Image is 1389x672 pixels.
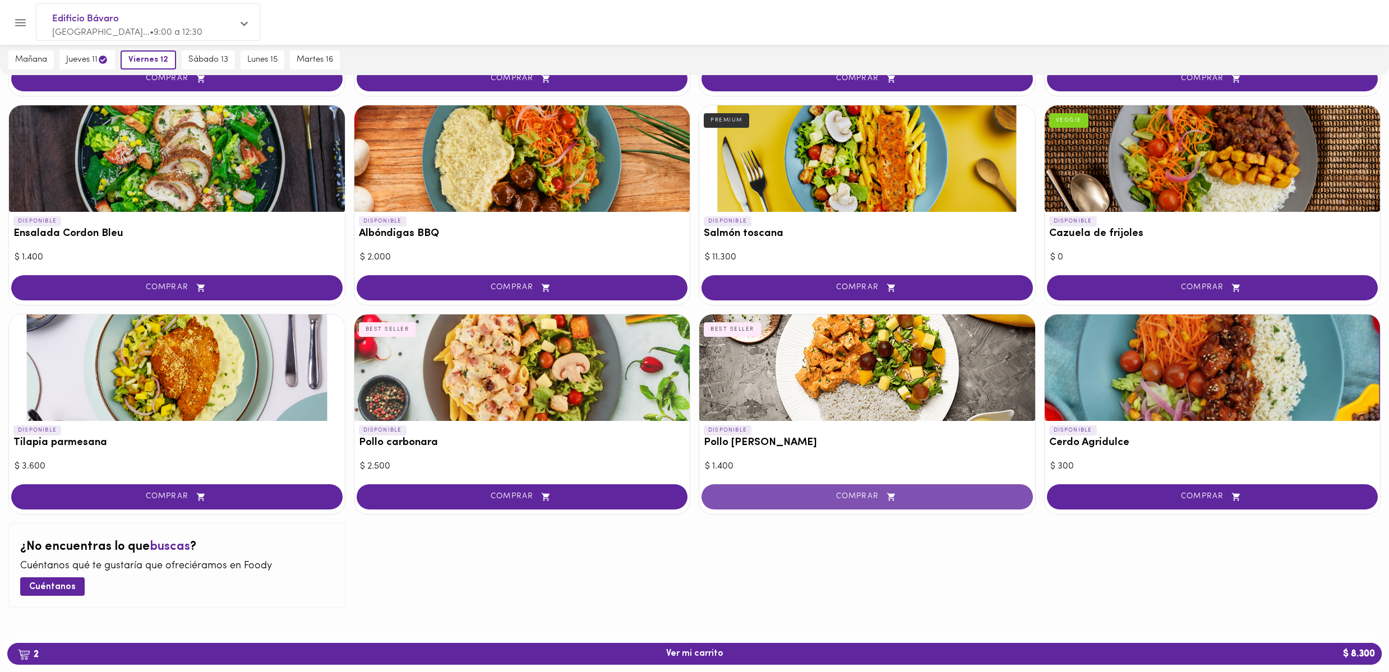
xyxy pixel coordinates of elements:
span: COMPRAR [371,492,674,502]
button: COMPRAR [357,484,688,509]
button: COMPRAR [11,66,343,91]
div: BEST SELLER [359,322,416,337]
div: Albóndigas BBQ [354,105,690,212]
button: viernes 12 [121,50,176,69]
button: COMPRAR [702,484,1033,509]
span: COMPRAR [1061,283,1364,293]
p: DISPONIBLE [359,216,407,226]
button: COMPRAR [11,484,343,509]
div: BEST SELLER [704,322,761,337]
div: Salmón toscana [699,105,1035,212]
span: COMPRAR [25,492,329,502]
span: martes 16 [297,55,333,65]
h3: Ensalada Cordon Bleu [13,228,340,240]
span: Edificio Bávaro [52,12,233,26]
div: PREMIUM [704,113,749,128]
button: COMPRAR [1047,275,1378,300]
span: lunes 15 [247,55,278,65]
p: DISPONIBLE [359,425,407,435]
span: mañana [15,55,47,65]
button: jueves 11 [59,50,115,69]
button: sábado 13 [182,50,235,69]
p: DISPONIBLE [1049,425,1097,435]
span: COMPRAR [716,492,1019,502]
iframe: Messagebird Livechat Widget [1324,607,1378,661]
p: DISPONIBLE [1049,216,1097,226]
div: Tilapia parmesana [9,314,345,421]
div: Cazuela de frijoles [1045,105,1381,212]
span: COMPRAR [25,283,329,293]
button: COMPRAR [702,66,1033,91]
div: $ 2.500 [360,460,685,473]
span: buscas [150,540,190,553]
span: COMPRAR [371,283,674,293]
div: Pollo carbonara [354,314,690,421]
button: COMPRAR [1047,484,1378,509]
span: Ver mi carrito [666,648,723,659]
h3: Salmón toscana [704,228,1031,240]
span: viernes 12 [128,55,168,65]
span: COMPRAR [716,283,1019,293]
div: $ 0 [1050,251,1375,264]
span: Cuéntanos [29,582,76,592]
div: $ 11.300 [705,251,1030,264]
p: DISPONIBLE [704,216,751,226]
span: jueves 11 [66,54,108,65]
h3: Cerdo Agridulce [1049,437,1376,449]
h3: Cazuela de frijoles [1049,228,1376,240]
span: COMPRAR [371,74,674,84]
p: DISPONIBLE [13,216,61,226]
span: sábado 13 [188,55,228,65]
button: Cuéntanos [20,577,85,596]
button: 2Ver mi carrito$ 8.300 [7,643,1382,665]
div: Ensalada Cordon Bleu [9,105,345,212]
p: Cuéntanos qué te gustaría que ofreciéramos en Foody [20,559,334,574]
div: VEGGIE [1049,113,1088,128]
p: DISPONIBLE [13,425,61,435]
button: lunes 15 [241,50,284,69]
button: COMPRAR [702,275,1033,300]
span: COMPRAR [1061,492,1364,502]
h2: ¿No encuentras lo que ? [20,540,334,554]
button: COMPRAR [11,275,343,300]
h3: Tilapia parmesana [13,437,340,449]
button: COMPRAR [357,66,688,91]
span: COMPRAR [1061,74,1364,84]
div: $ 1.400 [705,460,1030,473]
b: 2 [11,647,45,661]
img: cart.png [17,649,30,660]
button: Menu [7,9,34,36]
div: $ 1.400 [15,251,339,264]
button: mañana [8,50,54,69]
div: $ 2.000 [360,251,685,264]
button: COMPRAR [357,275,688,300]
button: COMPRAR [1047,66,1378,91]
button: martes 16 [290,50,340,69]
span: COMPRAR [716,74,1019,84]
span: [GEOGRAPHIC_DATA]... • 9:00 a 12:30 [52,28,202,37]
div: $ 3.600 [15,460,339,473]
h3: Pollo [PERSON_NAME] [704,437,1031,449]
div: Cerdo Agridulce [1045,314,1381,421]
h3: Albóndigas BBQ [359,228,686,240]
span: COMPRAR [25,74,329,84]
p: DISPONIBLE [704,425,751,435]
div: Pollo Tikka Massala [699,314,1035,421]
h3: Pollo carbonara [359,437,686,449]
div: $ 300 [1050,460,1375,473]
